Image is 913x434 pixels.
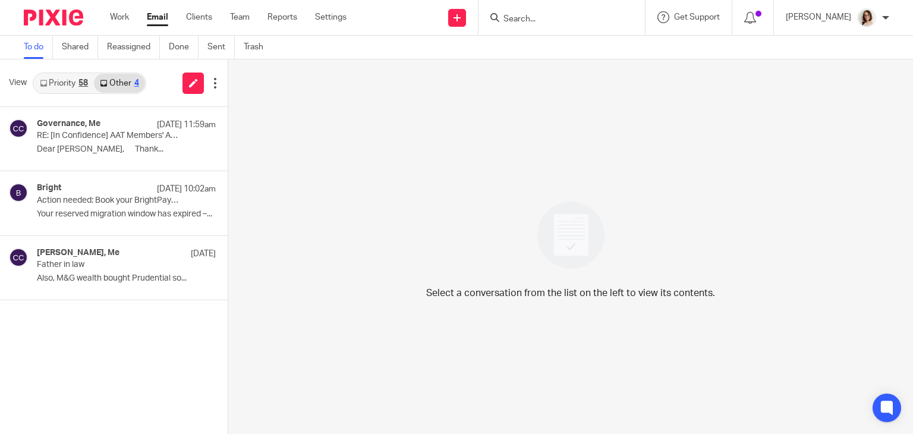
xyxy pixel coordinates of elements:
[9,248,28,267] img: svg%3E
[9,77,27,89] span: View
[169,36,199,59] a: Done
[502,14,609,25] input: Search
[94,74,144,93] a: Other4
[191,248,216,260] p: [DATE]
[62,36,98,59] a: Shared
[110,11,129,23] a: Work
[9,183,28,202] img: svg%3E
[37,273,216,284] p: Also, M&G wealth bought Prudential so...
[157,119,216,131] p: [DATE] 11:59am
[857,8,876,27] img: Caroline%20-%20HS%20-%20LI.png
[674,13,720,21] span: Get Support
[37,144,216,155] p: Dear [PERSON_NAME], Thank...
[24,36,53,59] a: To do
[107,36,160,59] a: Reassigned
[230,11,250,23] a: Team
[9,119,28,138] img: svg%3E
[24,10,83,26] img: Pixie
[37,260,180,270] p: Father in law
[147,11,168,23] a: Email
[186,11,212,23] a: Clients
[37,131,180,141] p: RE: [In Confidence] AAT Members' Advisory Council - Completed Forms – Members’ Advisory Council
[37,248,119,258] h4: [PERSON_NAME], Me
[34,74,94,93] a: Priority58
[37,196,180,206] p: Action needed: Book your BrightPay Cloud migration slot to ensure support 🚨
[207,36,235,59] a: Sent
[267,11,297,23] a: Reports
[244,36,272,59] a: Trash
[786,11,851,23] p: [PERSON_NAME]
[134,79,139,87] div: 4
[78,79,88,87] div: 58
[37,183,61,193] h4: Bright
[530,194,612,276] img: image
[37,209,216,219] p: Your reserved migration window has expired –...
[426,286,715,300] p: Select a conversation from the list on the left to view its contents.
[37,119,100,129] h4: Governance, Me
[315,11,347,23] a: Settings
[157,183,216,195] p: [DATE] 10:02am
